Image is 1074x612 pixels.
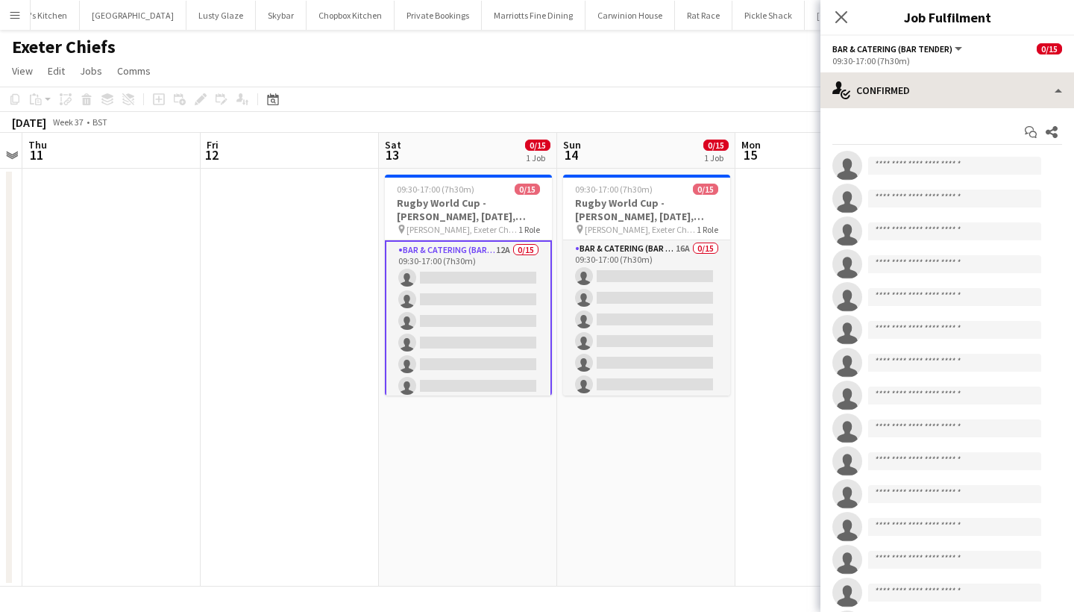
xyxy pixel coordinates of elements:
span: Bar & Catering (Bar Tender) [832,43,952,54]
h3: Rugby World Cup - [PERSON_NAME], [DATE], Match Day Bar [385,196,552,223]
div: BST [92,116,107,128]
span: Thu [28,138,47,152]
h3: Rugby World Cup - [PERSON_NAME], [DATE], Match Day Bar [563,196,730,223]
span: 09:30-17:00 (7h30m) [397,184,474,195]
span: [PERSON_NAME], Exeter Chiefs [406,224,518,235]
span: Edit [48,64,65,78]
span: 1 Role [697,224,718,235]
span: 12 [204,146,219,163]
span: 09:30-17:00 (7h30m) [575,184,653,195]
a: View [6,61,39,81]
button: Bar & Catering (Bar Tender) [832,43,964,54]
div: Confirmed [820,72,1074,108]
h1: Exeter Chiefs [12,36,116,58]
div: 1 Job [526,152,550,163]
span: [PERSON_NAME], Exeter Chiefs [585,224,697,235]
a: Jobs [74,61,108,81]
a: Edit [42,61,71,81]
span: Jobs [80,64,102,78]
span: Comms [117,64,151,78]
span: 0/15 [703,140,729,151]
span: 13 [383,146,401,163]
span: 11 [26,146,47,163]
span: 15 [739,146,761,163]
span: View [12,64,33,78]
span: 0/15 [693,184,718,195]
button: Rat Race [675,1,732,30]
button: Lusty Glaze [186,1,256,30]
a: Comms [111,61,157,81]
span: 14 [561,146,581,163]
span: 1 Role [518,224,540,235]
button: [GEOGRAPHIC_DATA] [80,1,186,30]
span: Mon [741,138,761,152]
div: 09:30-17:00 (7h30m) [832,55,1062,66]
button: Private Bookings [395,1,482,30]
button: Marriotts Fine Dining [482,1,585,30]
span: Week 37 [49,116,87,128]
span: 0/15 [1037,43,1062,54]
button: Skybar [256,1,307,30]
span: Sat [385,138,401,152]
div: [DATE] [12,115,46,130]
app-card-role: Bar & Catering (Bar Tender)16A0/1509:30-17:00 (7h30m) [563,240,730,594]
button: Pickle Shack [732,1,805,30]
h3: Job Fulfilment [820,7,1074,27]
button: Chopbox Kitchen [307,1,395,30]
app-card-role: Bar & Catering (Bar Tender)12A0/1509:30-17:00 (7h30m) [385,240,552,597]
app-job-card: 09:30-17:00 (7h30m)0/15Rugby World Cup - [PERSON_NAME], [DATE], Match Day Bar [PERSON_NAME], Exet... [385,175,552,396]
span: 0/15 [525,140,550,151]
app-job-card: 09:30-17:00 (7h30m)0/15Rugby World Cup - [PERSON_NAME], [DATE], Match Day Bar [PERSON_NAME], Exet... [563,175,730,396]
button: Carwinion House [585,1,675,30]
span: 0/15 [515,184,540,195]
span: Sun [563,138,581,152]
div: 1 Job [704,152,728,163]
button: [GEOGRAPHIC_DATA] [805,1,911,30]
span: Fri [207,138,219,152]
